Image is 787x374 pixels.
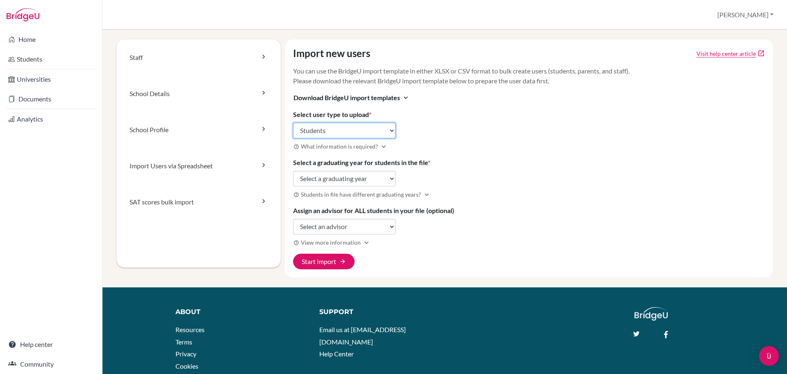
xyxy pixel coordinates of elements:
[293,144,299,149] i: help_outline
[2,336,100,353] a: Help center
[116,148,281,184] a: Import Users via Spreadsheet
[116,76,281,112] a: School Details
[2,91,100,107] a: Documents
[319,307,436,317] div: Support
[402,94,410,102] i: expand_more
[757,50,765,57] a: open_in_new
[2,71,100,87] a: Universities
[293,254,355,269] button: Start import
[362,239,371,247] i: Expand more
[319,350,354,358] a: Help Center
[759,346,779,366] div: Open Intercom Messenger
[293,48,370,60] h4: Import new users
[2,356,100,372] a: Community
[635,307,668,321] img: logo_white@2x-f4f0deed5e89b7ecb1c2cc34c3e3d731f90f0f143d5ea2071677605dd97b5244.png
[116,112,281,148] a: School Profile
[2,51,100,67] a: Students
[293,158,430,167] label: Select a graduating year for students in the file
[116,184,281,220] a: SAT scores bulk import
[380,142,388,151] i: Expand more
[175,326,205,333] a: Resources
[175,307,301,317] div: About
[293,66,765,86] p: You can use the BridgeU import template in either XLSX or CSV format to bulk create users (studen...
[2,31,100,48] a: Home
[301,238,361,247] span: View more information
[175,362,198,370] a: Cookies
[7,8,39,21] img: Bridge-U
[175,338,192,346] a: Terms
[175,350,196,358] a: Privacy
[426,207,454,214] span: (optional)
[696,49,756,58] a: Click to open Tracking student registration article in a new tab
[423,190,431,199] i: Expand more
[293,192,299,197] i: help_outline
[293,92,410,103] button: Download BridgeU import templatesexpand_more
[293,206,454,216] label: Assign an advisor for ALL students in your file
[714,7,777,23] button: [PERSON_NAME]
[293,190,431,199] button: Students in file have different graduating years?Expand more
[319,326,406,346] a: Email us at [EMAIL_ADDRESS][DOMAIN_NAME]
[301,190,421,199] span: Students in file have different graduating years?
[293,110,371,119] label: Select user type to upload
[293,93,400,103] span: Download BridgeU import templates
[301,142,378,151] span: What information is required?
[293,142,388,151] button: What information is required?Expand more
[116,39,281,76] a: Staff
[293,240,299,246] i: help_outline
[293,238,371,247] button: View more informationExpand more
[339,258,346,265] span: arrow_forward
[2,111,100,127] a: Analytics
